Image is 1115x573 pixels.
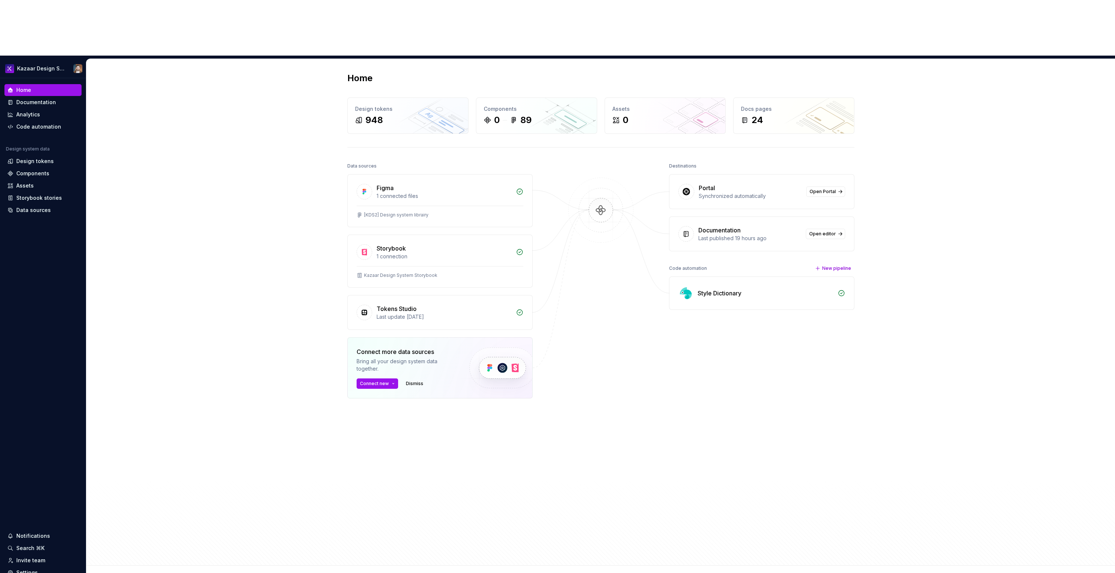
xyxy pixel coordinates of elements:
[809,231,836,237] span: Open editor
[623,114,628,126] div: 0
[355,105,461,113] div: Design tokens
[4,542,82,554] button: Search ⌘K
[810,189,836,195] span: Open Portal
[698,289,741,298] div: Style Dictionary
[669,161,697,171] div: Destinations
[4,121,82,133] a: Code automation
[377,313,512,321] div: Last update [DATE]
[16,170,49,177] div: Components
[605,97,726,134] a: Assets0
[5,64,14,73] img: 430d0a0e-ca13-4282-b224-6b37fab85464.png
[16,86,31,94] div: Home
[377,253,512,260] div: 1 connection
[73,64,82,73] img: Frederic
[16,111,40,118] div: Analytics
[347,235,533,288] a: Storybook1 connectionKazaar Design System Storybook
[357,347,457,356] div: Connect more data sources
[16,532,50,540] div: Notifications
[357,378,398,389] button: Connect new
[699,183,715,192] div: Portal
[1,60,85,76] button: Kazaar Design SystemFrederic
[520,114,532,126] div: 89
[612,105,718,113] div: Assets
[822,265,851,271] span: New pipeline
[484,105,589,113] div: Components
[4,155,82,167] a: Design tokens
[813,263,854,274] button: New pipeline
[4,180,82,192] a: Assets
[806,229,845,239] a: Open editor
[741,105,847,113] div: Docs pages
[4,192,82,204] a: Storybook stories
[16,182,34,189] div: Assets
[16,158,54,165] div: Design tokens
[6,146,50,152] div: Design system data
[806,186,845,197] a: Open Portal
[17,65,64,72] div: Kazaar Design System
[4,554,82,566] a: Invite team
[16,206,51,214] div: Data sources
[360,381,389,387] span: Connect new
[364,212,429,218] div: [KDS2] Design system librairy
[365,114,383,126] div: 948
[16,544,44,552] div: Search ⌘K
[494,114,500,126] div: 0
[699,192,802,200] div: Synchronized automatically
[364,272,437,278] div: Kazaar Design System Storybook
[669,263,707,274] div: Code automation
[698,235,801,242] div: Last published 19 hours ago
[4,168,82,179] a: Components
[403,378,427,389] button: Dismiss
[4,109,82,120] a: Analytics
[476,97,597,134] a: Components089
[4,84,82,96] a: Home
[347,161,377,171] div: Data sources
[4,96,82,108] a: Documentation
[16,123,61,130] div: Code automation
[347,97,469,134] a: Design tokens948
[406,381,423,387] span: Dismiss
[4,204,82,216] a: Data sources
[16,99,56,106] div: Documentation
[377,183,394,192] div: Figma
[733,97,854,134] a: Docs pages24
[377,244,406,253] div: Storybook
[698,226,741,235] div: Documentation
[16,194,62,202] div: Storybook stories
[347,295,533,330] a: Tokens StudioLast update [DATE]
[347,174,533,227] a: Figma1 connected files[KDS2] Design system librairy
[4,530,82,542] button: Notifications
[377,304,417,313] div: Tokens Studio
[16,557,45,564] div: Invite team
[357,358,457,372] div: Bring all your design system data together.
[377,192,512,200] div: 1 connected files
[347,72,373,84] h2: Home
[751,114,763,126] div: 24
